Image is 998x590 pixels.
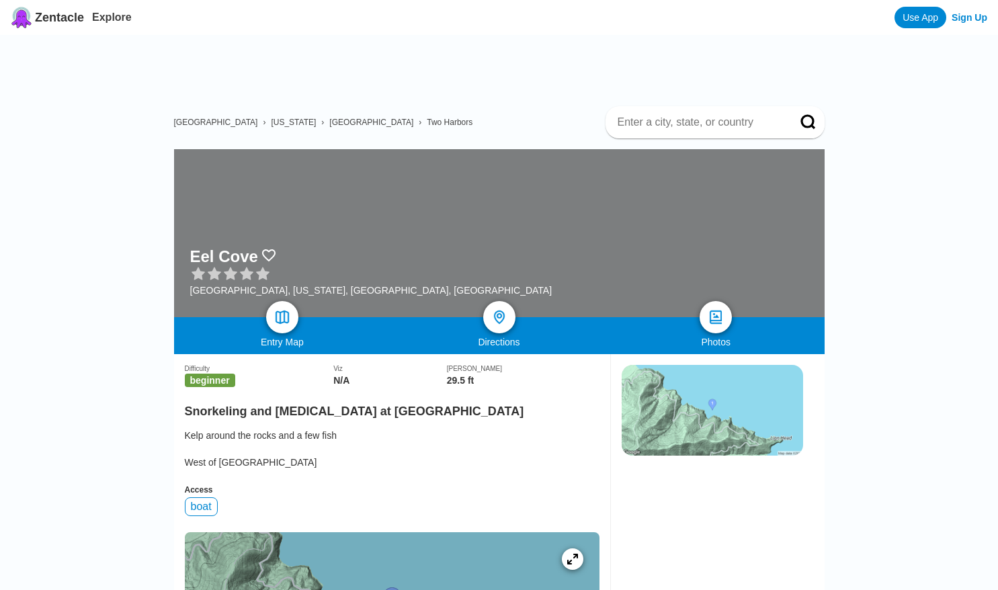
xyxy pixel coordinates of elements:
div: 29.5 ft [447,375,599,386]
span: Zentacle [35,11,84,25]
span: › [419,118,421,127]
div: Viz [333,365,447,372]
a: Two Harbors [427,118,472,127]
a: Explore [92,11,132,23]
div: [GEOGRAPHIC_DATA], [US_STATE], [GEOGRAPHIC_DATA], [GEOGRAPHIC_DATA] [190,285,552,296]
a: photos [700,301,732,333]
div: Entry Map [174,337,391,347]
div: Kelp around the rocks and a few fish West of [GEOGRAPHIC_DATA] [185,429,599,469]
a: map [266,301,298,333]
h2: Snorkeling and [MEDICAL_DATA] at [GEOGRAPHIC_DATA] [185,396,599,419]
div: Photos [608,337,825,347]
img: static [622,365,803,456]
div: N/A [333,375,447,386]
div: Difficulty [185,365,334,372]
img: directions [491,309,507,325]
a: Zentacle logoZentacle [11,7,84,28]
img: map [274,309,290,325]
img: photos [708,309,724,325]
h1: Eel Cove [190,247,258,266]
a: [GEOGRAPHIC_DATA] [174,118,258,127]
img: Zentacle logo [11,7,32,28]
input: Enter a city, state, or country [616,116,782,129]
div: Access [185,485,599,495]
a: [GEOGRAPHIC_DATA] [329,118,413,127]
span: › [321,118,324,127]
div: boat [185,497,218,516]
span: beginner [185,374,235,387]
a: Use App [895,7,946,28]
span: › [263,118,265,127]
div: Directions [390,337,608,347]
a: [US_STATE] [271,118,316,127]
div: [PERSON_NAME] [447,365,599,372]
a: Sign Up [952,12,987,23]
